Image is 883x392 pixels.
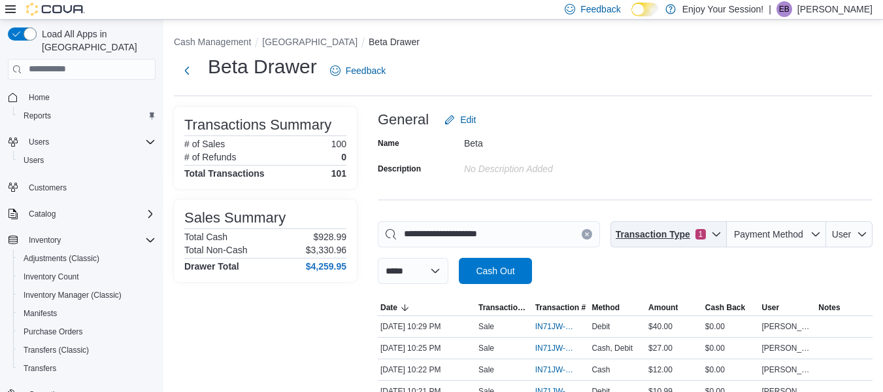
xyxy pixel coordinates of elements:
button: Next [174,58,200,84]
span: $12.00 [648,365,673,375]
span: Catalog [24,206,156,222]
span: [PERSON_NAME] [762,343,814,353]
button: Transaction Type1 active filters [610,221,727,247]
span: Inventory Count [18,269,156,285]
p: Sale [478,365,494,375]
span: Notes [818,302,840,313]
div: [DATE] 10:22 PM [378,362,476,378]
button: Cash Management [174,37,251,47]
button: Users [13,151,161,169]
button: Purchase Orders [13,323,161,341]
button: Transaction # [533,300,590,315]
span: Customers [29,183,67,193]
h6: Total Non-Cash [184,245,248,255]
span: Purchase Orders [24,327,83,337]
span: Payment Method [734,229,803,240]
span: Inventory [29,235,61,245]
label: Name [378,138,399,149]
span: Inventory Count [24,272,79,282]
label: Description [378,164,421,174]
button: User [826,221,873,247]
h3: Transactions Summary [184,117,331,133]
span: Debit [591,321,610,332]
button: Beta Drawer [369,37,420,47]
button: Reports [13,107,161,125]
button: Users [24,134,54,150]
span: $27.00 [648,343,673,353]
p: $928.99 [313,232,346,242]
span: Inventory Manager (Classic) [18,287,156,303]
button: Home [3,88,161,107]
h6: # of Sales [184,139,225,149]
button: Transfers (Classic) [13,341,161,359]
h4: Total Transactions [184,168,265,179]
a: Manifests [18,306,62,321]
span: Cash [591,365,610,375]
h4: 101 [331,168,346,179]
div: [DATE] 10:29 PM [378,319,476,334]
span: Transaction Type [478,302,530,313]
button: Customers [3,177,161,196]
span: Customers [24,179,156,195]
span: Catalog [29,209,56,219]
h3: Sales Summary [184,210,286,226]
button: Inventory Manager (Classic) [13,286,161,304]
p: [PERSON_NAME] [797,1,873,17]
div: [DATE] 10:25 PM [378,340,476,356]
p: Sale [478,343,494,353]
nav: An example of EuiBreadcrumbs [174,35,873,51]
button: Payment Method [727,221,826,247]
h4: Drawer Total [184,261,239,272]
span: Edit [460,113,476,126]
button: Catalog [24,206,61,222]
a: Reports [18,108,56,124]
span: Purchase Orders [18,324,156,340]
input: This is a search bar. As you type, the results lower in the page will automatically filter. [378,221,600,247]
div: $0.00 [703,340,759,356]
span: Transfers (Classic) [18,342,156,358]
h6: # of Refunds [184,152,236,162]
button: IN71JW-7367395 [535,340,587,356]
span: Users [18,152,156,168]
span: Manifests [24,308,57,319]
span: Load All Apps in [GEOGRAPHIC_DATA] [37,27,156,54]
button: Manifests [13,304,161,323]
h3: General [378,112,429,128]
div: $0.00 [703,362,759,378]
button: Notes [816,300,873,315]
h4: $4,259.95 [306,261,346,272]
div: No Description added [464,158,639,174]
span: Users [24,134,156,150]
span: Transfers [18,361,156,376]
span: Cash, Debit [591,343,633,353]
span: EB [779,1,790,17]
a: Inventory Count [18,269,84,285]
span: Home [29,92,50,103]
button: IN71JW-7367385 [535,362,587,378]
span: $40.00 [648,321,673,332]
img: Cova [26,3,85,16]
a: Feedback [325,58,391,84]
p: | [769,1,771,17]
span: Inventory Manager (Classic) [24,290,122,300]
div: Eve Bachmeier [776,1,792,17]
span: Feedback [580,3,620,16]
button: [GEOGRAPHIC_DATA] [262,37,358,47]
span: User [832,229,852,240]
a: Adjustments (Classic) [18,251,105,266]
p: 100 [331,139,346,149]
span: Reports [18,108,156,124]
span: Inventory [24,232,156,248]
span: Transfers [24,363,56,374]
span: [PERSON_NAME] [762,321,814,332]
button: Inventory [24,232,66,248]
span: Feedback [346,64,386,77]
a: Home [24,90,55,105]
a: Transfers (Classic) [18,342,94,358]
span: Method [591,302,620,313]
span: Amount [648,302,678,313]
button: Adjustments (Classic) [13,249,161,268]
p: Sale [478,321,494,332]
span: Cash Back [705,302,745,313]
